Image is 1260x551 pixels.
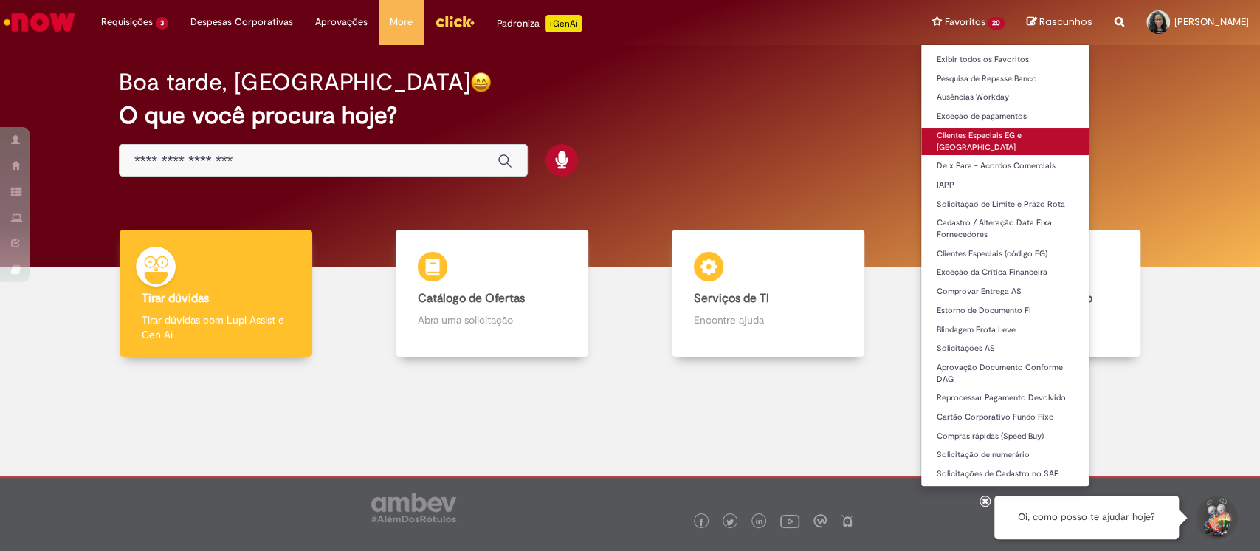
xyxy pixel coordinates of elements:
[142,291,209,306] b: Tirar dúvidas
[354,230,630,357] a: Catálogo de Ofertas Abra uma solicitação
[156,17,168,30] span: 3
[921,409,1089,425] a: Cartão Corporativo Fundo Fixo
[921,428,1089,445] a: Compras rápidas (Speed Buy)
[1027,16,1092,30] a: Rascunhos
[906,230,1182,357] a: Base de Conhecimento Consulte e aprenda
[920,44,1089,487] ul: Favoritos
[944,15,985,30] span: Favoritos
[101,15,153,30] span: Requisições
[921,340,1089,357] a: Solicitações AS
[694,291,769,306] b: Serviços de TI
[921,128,1089,155] a: Clientes Especiais EG e [GEOGRAPHIC_DATA]
[1194,496,1238,540] button: Iniciar Conversa de Suporte
[921,246,1089,262] a: Clientes Especiais (código EG)
[921,177,1089,194] a: IAPP
[190,15,293,30] span: Despesas Corporativas
[315,15,368,30] span: Aprovações
[545,15,582,32] p: +GenAi
[921,390,1089,406] a: Reprocessar Pagamento Devolvido
[371,493,456,522] img: logo_footer_ambev_rotulo_gray.png
[988,17,1005,30] span: 20
[921,196,1089,213] a: Solicitação de Limite e Prazo Rota
[921,264,1089,281] a: Exceção da Crítica Financeira
[142,312,290,342] p: Tirar dúvidas com Lupi Assist e Gen Ai
[921,109,1089,125] a: Exceção de pagamentos
[1039,15,1092,29] span: Rascunhos
[921,303,1089,319] a: Estorno de Documento FI
[841,514,854,527] img: logo_footer_naosei.png
[78,230,354,357] a: Tirar dúvidas Tirar dúvidas com Lupi Assist e Gen Ai
[390,15,413,30] span: More
[921,360,1089,387] a: Aprovação Documento Conforme DAG
[435,10,475,32] img: click_logo_yellow_360x200.png
[780,511,799,530] img: logo_footer_youtube.png
[694,312,842,327] p: Encontre ajuda
[1,7,78,37] img: ServiceNow
[921,284,1089,300] a: Comprovar Entrega AS
[119,69,470,95] h2: Boa tarde, [GEOGRAPHIC_DATA]
[921,322,1089,338] a: Blindagem Frota Leve
[921,89,1089,106] a: Ausências Workday
[1174,16,1249,28] span: [PERSON_NAME]
[921,466,1089,482] a: Solicitações de Cadastro no SAP
[470,72,492,93] img: happy-face.png
[921,447,1089,463] a: Solicitação de numerário
[921,215,1089,242] a: Cadastro / Alteração Data Fixa Fornecedores
[921,158,1089,174] a: De x Para - Acordos Comerciais
[119,103,1141,129] h2: O que você procura hoje?
[418,312,566,327] p: Abra uma solicitação
[497,15,582,32] div: Padroniza
[921,52,1089,68] a: Exibir todos os Favoritos
[726,519,734,526] img: logo_footer_twitter.png
[756,518,763,527] img: logo_footer_linkedin.png
[921,71,1089,87] a: Pesquisa de Repasse Banco
[630,230,906,357] a: Serviços de TI Encontre ajuda
[698,519,705,526] img: logo_footer_facebook.png
[418,291,525,306] b: Catálogo de Ofertas
[994,496,1179,539] div: Oi, como posso te ajudar hoje?
[813,514,827,527] img: logo_footer_workplace.png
